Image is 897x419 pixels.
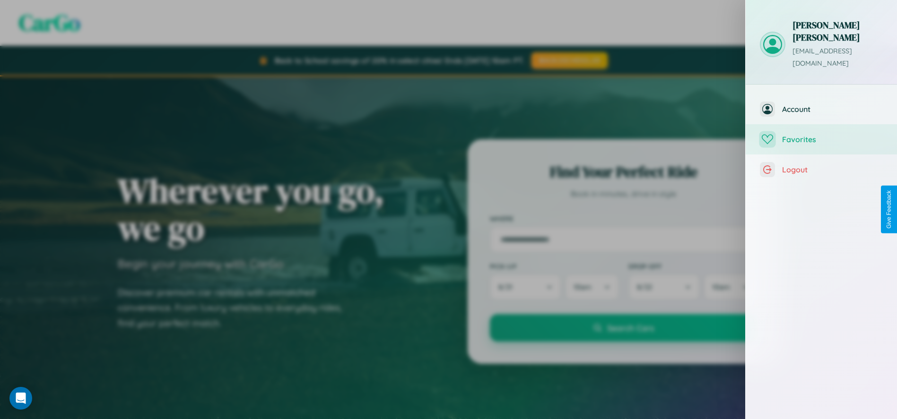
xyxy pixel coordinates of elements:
span: Favorites [782,135,883,144]
div: Open Intercom Messenger [9,387,32,410]
span: Account [782,104,883,114]
button: Logout [746,154,897,185]
span: Logout [782,165,883,174]
button: Favorites [746,124,897,154]
button: Account [746,94,897,124]
p: [EMAIL_ADDRESS][DOMAIN_NAME] [792,45,883,70]
div: Give Feedback [886,190,892,229]
h3: [PERSON_NAME] [PERSON_NAME] [792,19,883,43]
